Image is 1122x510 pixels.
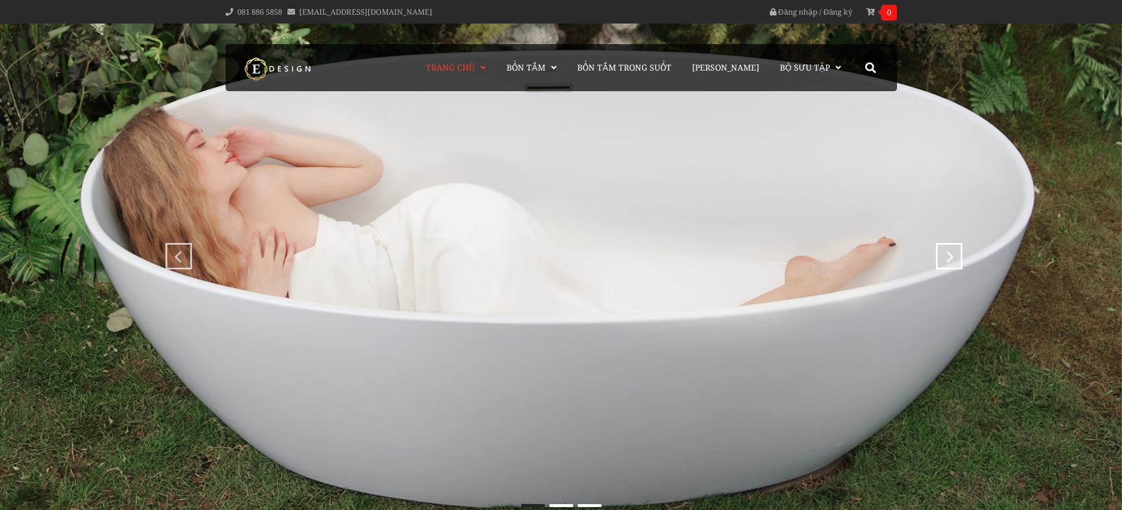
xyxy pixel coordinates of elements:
span: Bồn Tắm [507,62,545,73]
div: prev [168,243,183,258]
span: Trang chủ [426,62,475,73]
img: logo Kreiner Germany - Edesign Interior [234,57,323,81]
span: 0 [881,5,897,21]
div: next [939,243,954,258]
a: Bồn Tắm Trong Suốt [568,44,680,91]
span: / [819,6,822,17]
a: Bộ Sưu Tập [771,44,850,91]
a: 081 886 5858 [237,6,282,17]
span: [PERSON_NAME] [692,62,759,73]
a: [PERSON_NAME] [683,44,768,91]
span: Bồn Tắm Trong Suốt [577,62,671,73]
a: Trang chủ [420,44,495,91]
a: Bồn Tắm [498,44,565,91]
a: [EMAIL_ADDRESS][DOMAIN_NAME] [299,6,432,17]
span: Bộ Sưu Tập [780,62,830,73]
